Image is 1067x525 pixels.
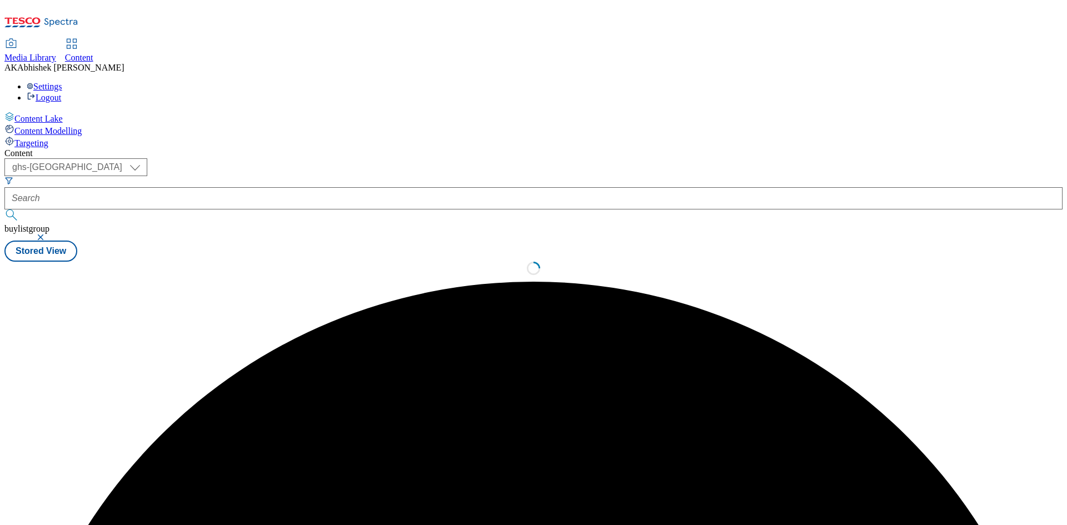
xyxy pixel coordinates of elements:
[65,39,93,63] a: Content
[17,63,124,72] span: Abhishek [PERSON_NAME]
[4,241,77,262] button: Stored View
[27,93,61,102] a: Logout
[27,82,62,91] a: Settings
[4,39,56,63] a: Media Library
[4,53,56,62] span: Media Library
[14,114,63,123] span: Content Lake
[4,224,49,233] span: buylistgroup
[4,187,1063,209] input: Search
[14,138,48,148] span: Targeting
[4,148,1063,158] div: Content
[4,176,13,185] svg: Search Filters
[4,63,17,72] span: AK
[4,124,1063,136] a: Content Modelling
[65,53,93,62] span: Content
[14,126,82,136] span: Content Modelling
[4,112,1063,124] a: Content Lake
[4,136,1063,148] a: Targeting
